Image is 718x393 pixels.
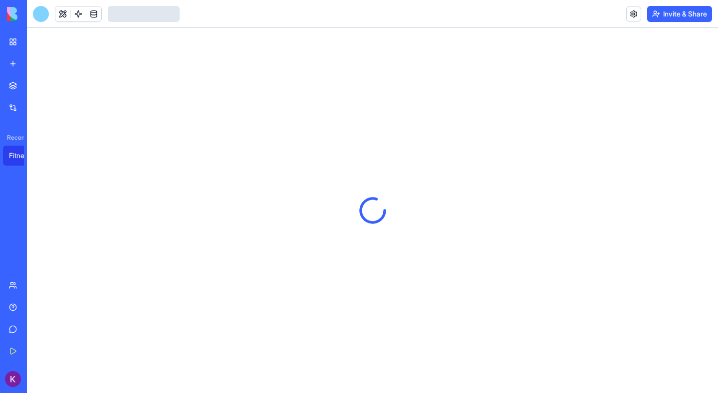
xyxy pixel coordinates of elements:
span: Recent [3,134,24,142]
img: logo [7,7,69,21]
a: Fitness Studio Manager [3,146,43,166]
button: Invite & Share [647,6,712,22]
div: Fitness Studio Manager [9,151,37,161]
img: ACg8ocKl5U5QmUbvcwp9uNSvTA2O8NNrBfKFgQF4f7cPcaprHJ7FFg=s96-c [5,371,21,387]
